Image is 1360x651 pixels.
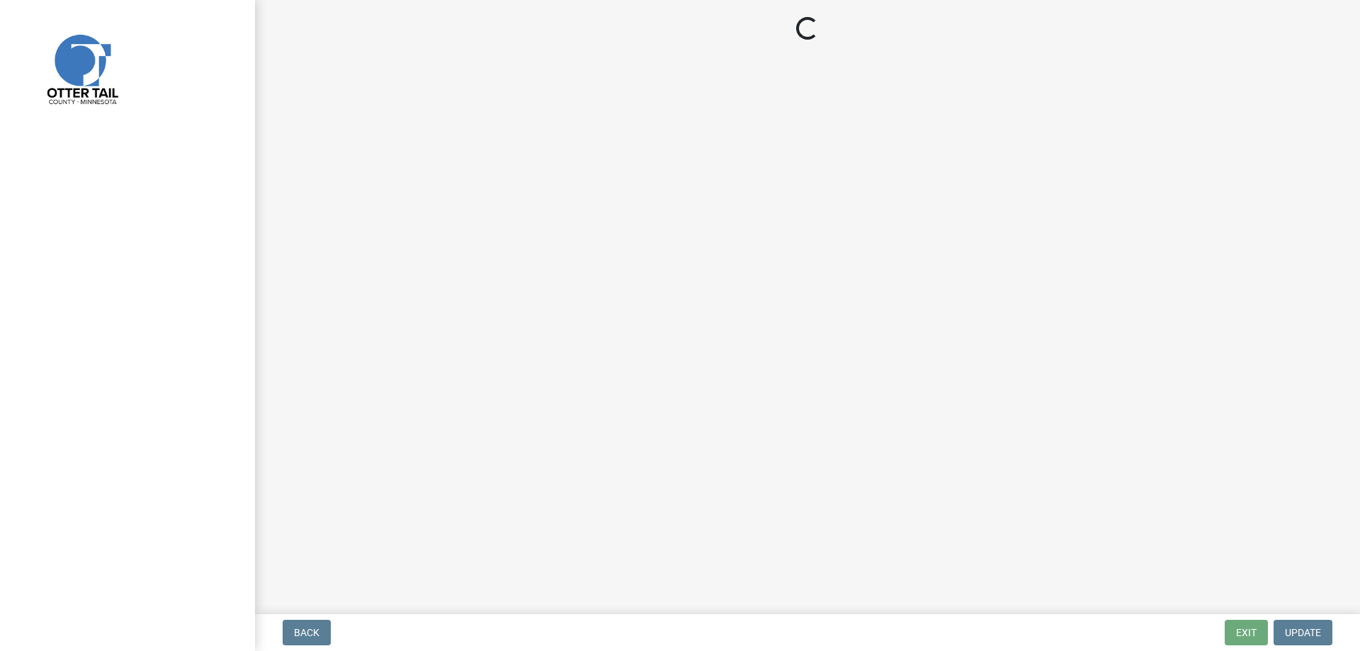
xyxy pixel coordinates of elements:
[1225,620,1268,645] button: Exit
[294,627,319,638] span: Back
[283,620,331,645] button: Back
[1274,620,1332,645] button: Update
[1285,627,1321,638] span: Update
[28,15,135,121] img: Otter Tail County, Minnesota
